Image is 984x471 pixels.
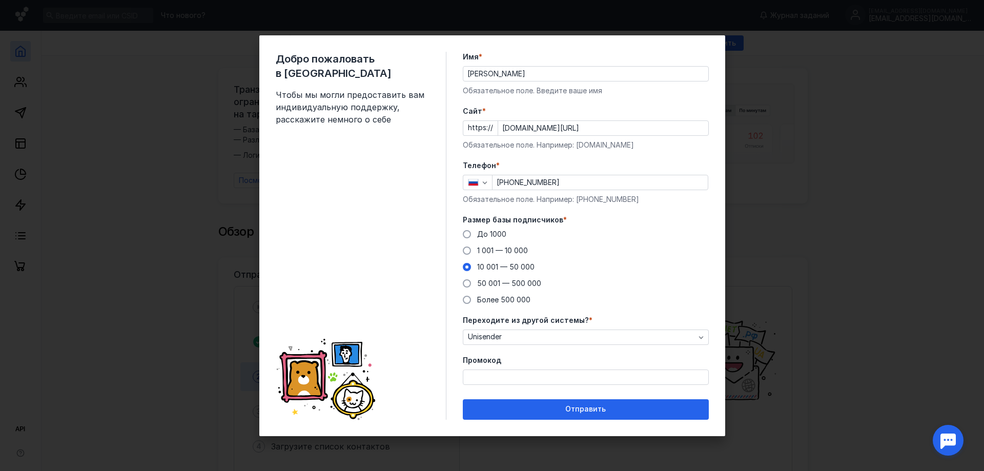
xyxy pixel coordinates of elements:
[463,160,496,171] span: Телефон
[463,194,709,204] div: Обязательное поле. Например: [PHONE_NUMBER]
[468,333,502,341] span: Unisender
[463,140,709,150] div: Обязательное поле. Например: [DOMAIN_NAME]
[565,405,606,414] span: Отправить
[477,262,535,271] span: 10 001 — 50 000
[477,230,506,238] span: До 1000
[276,52,429,80] span: Добро пожаловать в [GEOGRAPHIC_DATA]
[477,246,528,255] span: 1 001 — 10 000
[463,315,589,325] span: Переходите из другой системы?
[477,279,541,288] span: 50 001 — 500 000
[463,52,479,62] span: Имя
[463,330,709,345] button: Unisender
[463,86,709,96] div: Обязательное поле. Введите ваше имя
[463,106,482,116] span: Cайт
[463,215,563,225] span: Размер базы подписчиков
[477,295,530,304] span: Более 500 000
[276,89,429,126] span: Чтобы мы могли предоставить вам индивидуальную поддержку, расскажите немного о себе
[463,355,501,365] span: Промокод
[463,399,709,420] button: Отправить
